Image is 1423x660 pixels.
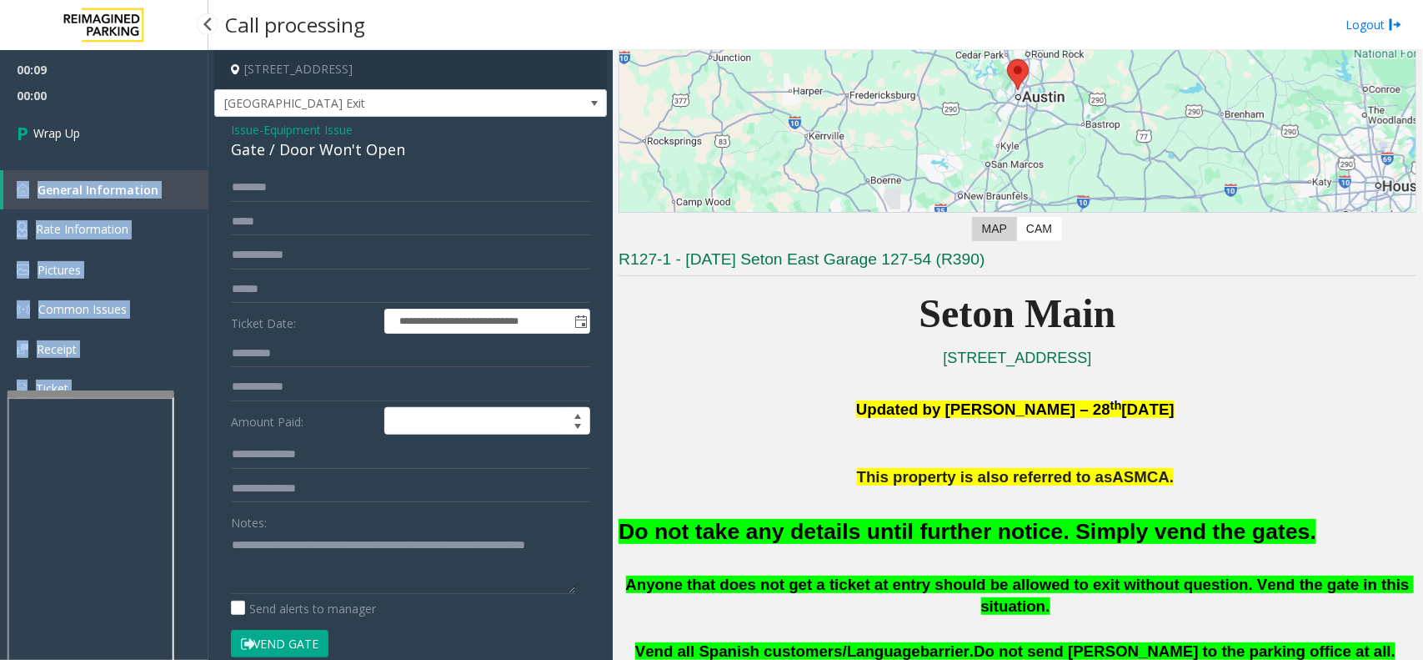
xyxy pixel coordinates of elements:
[3,170,208,209] a: General Information
[231,121,259,139] span: Issue
[17,265,29,275] img: 'icon'
[231,508,267,532] label: Notes:
[214,50,607,89] h4: [STREET_ADDRESS]
[635,642,920,660] span: Vend all Spanish customers/Language
[227,407,380,436] label: Amount Paid:
[920,642,974,660] span: barrier.
[619,249,1416,276] h3: R127-1 - [DATE] Seton East Garage 127-54 (R390)
[972,217,1017,241] label: Map
[36,221,128,237] span: Rate Information
[17,303,30,316] img: 'icon'
[17,222,28,237] img: 'icon'
[215,90,528,117] span: [GEOGRAPHIC_DATA] Exit
[626,576,1414,616] span: Anyone that does not get a ticket at entry should be allowed to exit without question. Vend the g...
[619,519,1316,544] font: Do not take any details until further notice. Simply vend the gates.
[231,600,376,617] label: Send alerts to manager
[919,291,1116,335] span: Seton Main
[566,421,589,435] span: Decrease value
[944,350,1092,366] a: [STREET_ADDRESS]
[571,310,589,333] span: Toggle popup
[1122,401,1175,418] span: [DATE]
[231,139,590,161] div: Gate / Door Won't Open
[263,121,353,139] span: Equipment Issue
[1113,468,1175,486] span: ASMCA.
[566,408,589,421] span: Increase value
[259,122,353,138] span: -
[17,184,29,196] img: 'icon'
[856,401,1110,418] span: Updated by [PERSON_NAME] – 28
[1016,217,1062,241] label: CAM
[227,309,380,334] label: Ticket Date:
[1389,16,1402,33] img: logout
[217,4,373,45] h3: Call processing
[1345,16,1402,33] a: Logout
[38,182,158,198] span: General Information
[17,381,28,396] img: 'icon'
[36,380,68,396] span: Ticket
[38,262,81,278] span: Pictures
[857,468,1113,486] span: This property is also referred to as
[1110,399,1122,412] span: th
[37,341,77,357] span: Receipt
[1007,59,1029,90] div: 1201 West 38th Street, Austin, TX
[974,642,1395,660] span: Do not send [PERSON_NAME] to the parking office at all.
[17,344,28,355] img: 'icon'
[33,124,80,142] span: Wrap Up
[38,301,127,317] span: Common Issues
[231,630,328,658] button: Vend Gate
